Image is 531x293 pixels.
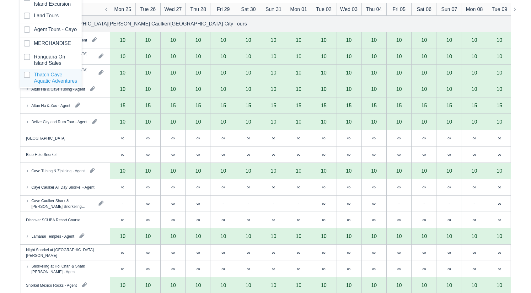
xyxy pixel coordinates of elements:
div: 10 [472,37,477,42]
div: ∞ [422,135,426,141]
div: 10 [371,70,377,75]
div: 10 [462,65,487,81]
div: Fri 29 [217,5,230,13]
div: ∞ [110,245,135,261]
div: 10 [361,48,386,65]
div: ∞ [236,212,261,228]
div: 10 [120,283,126,288]
div: 10 [321,37,327,42]
div: ∞ [311,212,336,228]
div: 10 [221,86,226,91]
div: 10 [185,48,211,65]
div: ∞ [196,217,200,222]
div: 10 [497,86,502,91]
div: ∞ [361,130,386,146]
div: ∞ [448,250,451,255]
div: ∞ [211,146,236,163]
div: 10 [371,283,377,288]
div: 10 [421,70,427,75]
div: Sat 06 [417,5,432,13]
div: ∞ [437,245,462,261]
div: ∞ [422,217,426,222]
div: ∞ [272,135,275,141]
div: ∞ [498,250,501,255]
div: 10 [311,48,336,65]
div: 10 [221,54,226,59]
div: 10 [236,65,261,81]
div: ∞ [247,135,250,141]
div: ∞ [247,250,250,255]
div: ∞ [336,146,361,163]
div: 10 [145,283,151,288]
div: 10 [321,283,327,288]
div: ∞ [448,135,451,141]
div: ∞ [247,152,250,157]
div: ∞ [171,217,175,222]
div: 10 [120,119,126,124]
div: Fri 05 [393,5,405,13]
div: ∞ [121,152,124,157]
div: ∞ [361,245,386,261]
div: ∞ [372,217,376,222]
div: 10 [296,70,302,75]
div: Sun 31 [265,5,282,13]
div: 10 [145,86,151,91]
div: 10 [386,48,411,65]
div: 10 [271,119,276,124]
div: ∞ [411,146,437,163]
div: ∞ [222,152,225,157]
div: ∞ [135,130,160,146]
div: ∞ [185,245,211,261]
div: 10 [421,37,427,42]
div: 10 [497,283,502,288]
div: 10 [196,70,201,75]
div: 10 [346,37,352,42]
div: ∞ [121,250,124,255]
div: 10 [396,70,402,75]
div: ∞ [297,135,300,141]
div: 10 [221,119,226,124]
div: 10 [110,48,135,65]
div: 15 [472,103,477,108]
div: 10 [386,65,411,81]
div: 10 [271,54,276,59]
div: 10 [497,70,502,75]
div: 10 [160,65,185,81]
div: ∞ [146,135,150,141]
div: 10 [411,48,437,65]
div: 10 [437,48,462,65]
div: ∞ [372,152,376,157]
div: Tue 26 [140,5,156,13]
div: ∞ [146,217,150,222]
div: 10 [246,86,251,91]
div: ∞ [185,212,211,228]
div: ∞ [135,245,160,261]
div: ∞ [160,212,185,228]
div: ∞ [386,130,411,146]
div: ∞ [322,135,325,141]
div: ∞ [196,152,200,157]
div: Altun Ha & Zoo - Agent [31,102,70,108]
div: ∞ [311,245,336,261]
div: ∞ [322,217,325,222]
div: ∞ [397,152,401,157]
div: 10 [321,54,327,59]
div: ∞ [286,212,311,228]
div: 15 [497,103,502,108]
div: ∞ [272,217,275,222]
div: 10 [120,37,126,42]
div: ∞ [196,135,200,141]
div: 10 [447,283,452,288]
div: ∞ [473,250,476,255]
div: 10 [221,283,226,288]
div: Belize City and Rum Tour - Agent [31,119,87,124]
div: 10 [246,119,251,124]
div: 10 [497,37,502,42]
div: 10 [145,119,151,124]
div: ∞ [185,130,211,146]
div: ∞ [135,146,160,163]
div: ∞ [121,135,124,141]
div: 10 [170,70,176,75]
div: ∞ [336,245,361,261]
div: ∞ [222,217,225,222]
